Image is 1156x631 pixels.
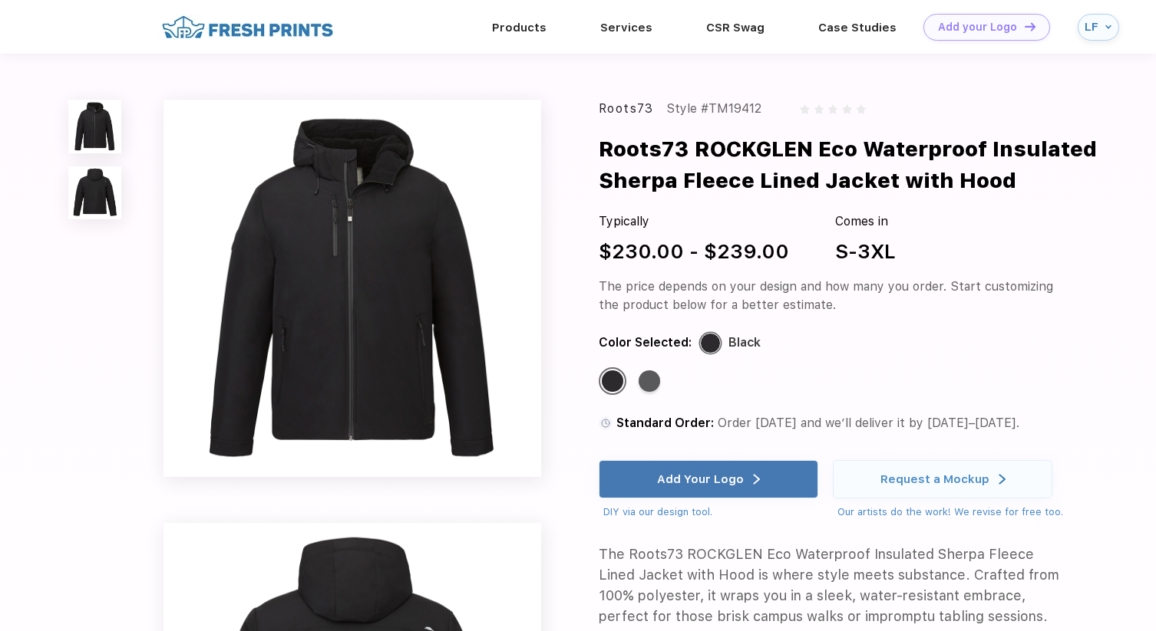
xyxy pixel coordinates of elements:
[835,212,896,231] div: Comes in
[666,100,761,118] div: Style #TM19412
[706,21,765,35] a: CSR Swag
[599,278,1072,314] div: The price depends on your design and how many you order. Start customizing the product below for ...
[600,21,652,35] a: Services
[857,104,866,113] img: gray_star.svg
[603,504,818,520] div: DIY via our design tool.
[828,104,837,113] img: gray_star.svg
[599,212,789,231] div: Typically
[1025,22,1035,31] img: DT
[492,21,547,35] a: Products
[157,14,338,41] img: fo%20logo%202.webp
[616,416,714,430] span: Standard Order:
[728,334,761,352] div: Black
[639,370,660,392] div: Charcoal
[68,166,121,219] img: func=resize&h=100
[718,416,1019,430] span: Order [DATE] and we’ll deliver it by [DATE]–[DATE].
[800,104,809,113] img: gray_star.svg
[837,504,1063,520] div: Our artists do the work! We revise for free too.
[880,472,989,487] div: Request a Mockup
[599,133,1119,197] div: Roots73 ROCKGLEN Eco Waterproof Insulated Sherpa Fleece Lined Jacket with Hood
[842,104,851,113] img: gray_star.svg
[657,472,744,487] div: Add Your Logo
[753,474,760,485] img: white arrow
[835,236,896,266] div: S-3XL
[599,100,654,118] div: Roots73
[814,104,824,113] img: gray_star.svg
[68,100,121,153] img: func=resize&h=100
[1085,21,1102,34] div: LF
[1105,24,1111,30] img: arrow_down_blue.svg
[163,100,541,477] img: func=resize&h=640
[602,370,623,392] div: Black
[599,236,789,266] div: $230.00 - $239.00
[999,474,1006,485] img: white arrow
[599,334,692,352] div: Color Selected:
[599,416,613,430] img: standard order
[938,21,1017,34] div: Add your Logo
